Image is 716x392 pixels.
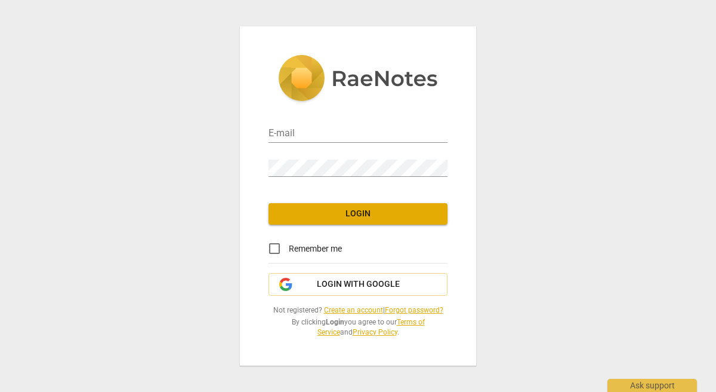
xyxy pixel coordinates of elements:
[385,306,443,314] a: Forgot password?
[268,317,447,337] span: By clicking you agree to our and .
[278,55,438,104] img: 5ac2273c67554f335776073100b6d88f.svg
[324,306,383,314] a: Create an account
[607,379,697,392] div: Ask support
[278,208,438,220] span: Login
[326,318,344,326] b: Login
[289,243,342,255] span: Remember me
[268,305,447,316] span: Not registered? |
[353,328,397,336] a: Privacy Policy
[268,273,447,296] button: Login with Google
[317,278,400,290] span: Login with Google
[317,318,425,336] a: Terms of Service
[268,203,447,225] button: Login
